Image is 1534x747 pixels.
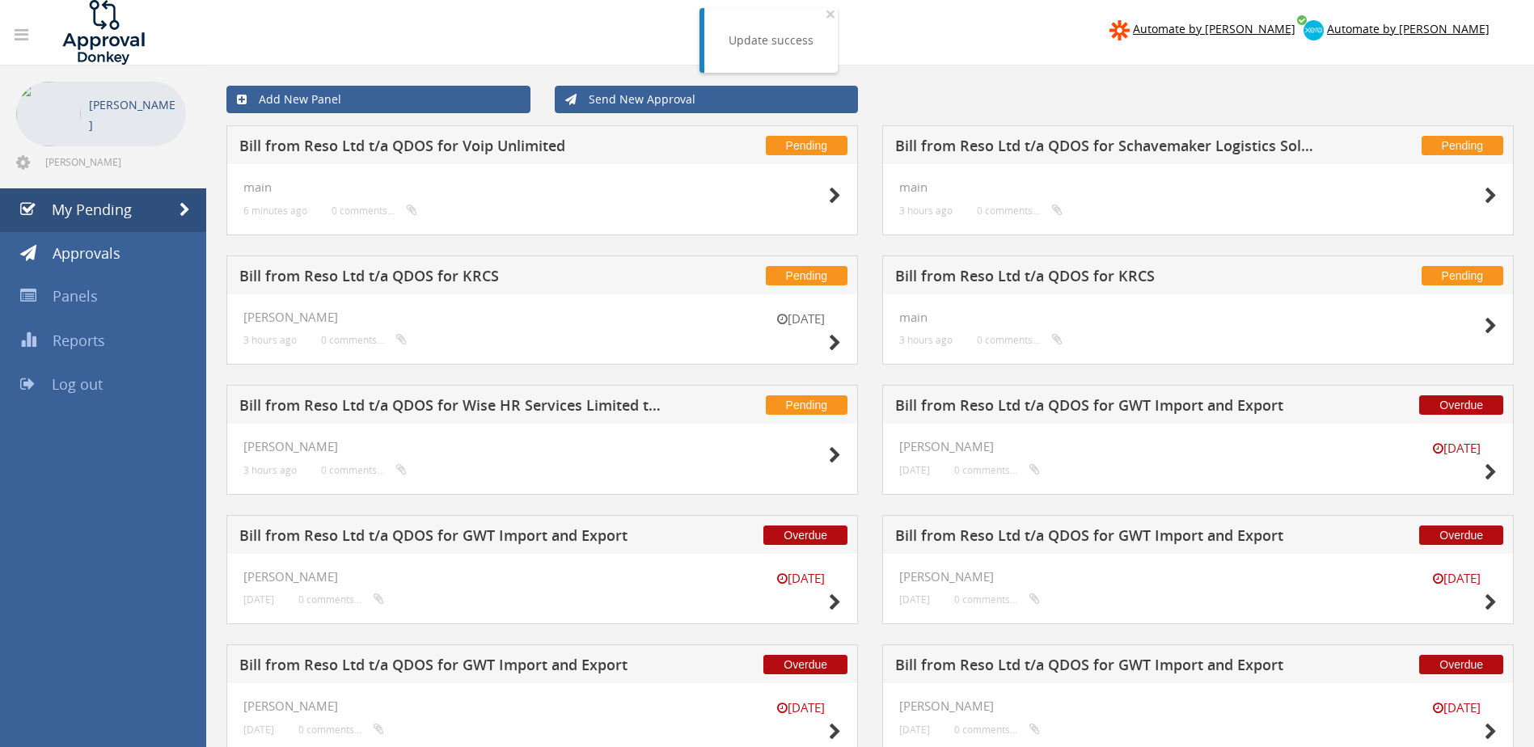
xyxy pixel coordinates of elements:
span: Overdue [763,525,847,545]
h5: Bill from Reso Ltd t/a QDOS for GWT Import and Export [895,398,1319,418]
h5: Bill from Reso Ltd t/a QDOS for GWT Import and Export [895,657,1319,677]
span: Automate by [PERSON_NAME] [1327,21,1490,36]
span: Pending [1422,266,1503,285]
span: Overdue [1419,525,1503,545]
small: [DATE] [899,724,930,736]
small: 0 comments... [321,334,407,346]
h4: [PERSON_NAME] [243,570,841,584]
small: 3 hours ago [243,464,297,476]
span: Pending [766,395,847,415]
small: 3 hours ago [243,334,297,346]
span: [PERSON_NAME][EMAIL_ADDRESS][DOMAIN_NAME] [45,155,183,168]
small: [DATE] [1416,440,1497,457]
small: 0 comments... [332,205,417,217]
a: Add New Panel [226,86,530,113]
small: [DATE] [899,464,930,476]
small: 3 hours ago [899,205,953,217]
span: Automate by [PERSON_NAME] [1133,21,1295,36]
small: [DATE] [760,570,841,587]
h5: Bill from Reso Ltd t/a QDOS for GWT Import and Export [895,528,1319,548]
h4: [PERSON_NAME] [899,699,1497,713]
h5: Bill from Reso Ltd t/a QDOS for KRCS [895,268,1319,289]
span: Overdue [1419,655,1503,674]
h5: Bill from Reso Ltd t/a QDOS for GWT Import and Export [239,528,663,548]
small: 6 minutes ago [243,205,307,217]
h4: [PERSON_NAME] [899,440,1497,454]
span: Approvals [53,243,120,263]
small: [DATE] [1416,570,1497,587]
span: × [826,2,835,25]
h4: [PERSON_NAME] [243,699,841,713]
img: zapier-logomark.png [1109,20,1130,40]
small: 3 hours ago [899,334,953,346]
small: 0 comments... [977,205,1063,217]
a: Send New Approval [555,86,859,113]
h5: Bill from Reso Ltd t/a QDOS for KRCS [239,268,663,289]
small: [DATE] [760,699,841,716]
h5: Bill from Reso Ltd t/a QDOS for GWT Import and Export [239,657,663,677]
span: Pending [1422,136,1503,155]
h5: Bill from Reso Ltd t/a QDOS for Voip Unlimited [239,138,663,158]
small: 0 comments... [321,464,407,476]
small: [DATE] [1416,699,1497,716]
h5: Bill from Reso Ltd t/a QDOS for Schavemaker Logistics Solutions [895,138,1319,158]
span: My Pending [52,200,132,219]
h4: main [243,180,841,194]
span: Overdue [763,655,847,674]
h5: Bill from Reso Ltd t/a QDOS for Wise HR Services Limited t/a The HR Dept Woking and [GEOGRAPHIC_D... [239,398,663,418]
span: Reports [53,331,105,350]
span: Panels [53,286,98,306]
h4: main [899,180,1497,194]
small: 0 comments... [954,593,1040,606]
small: [DATE] [243,593,274,606]
div: Update success [729,32,813,49]
img: xero-logo.png [1304,20,1324,40]
small: 0 comments... [298,593,384,606]
span: Pending [766,266,847,285]
p: [PERSON_NAME] [89,95,178,135]
h4: main [899,310,1497,324]
h4: [PERSON_NAME] [243,310,841,324]
small: 0 comments... [954,464,1040,476]
span: Overdue [1419,395,1503,415]
small: 0 comments... [977,334,1063,346]
span: Pending [766,136,847,155]
small: [DATE] [899,593,930,606]
small: [DATE] [760,310,841,327]
small: [DATE] [243,724,274,736]
small: 0 comments... [298,724,384,736]
span: Log out [52,374,103,394]
h4: [PERSON_NAME] [243,440,841,454]
h4: [PERSON_NAME] [899,570,1497,584]
small: 0 comments... [954,724,1040,736]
